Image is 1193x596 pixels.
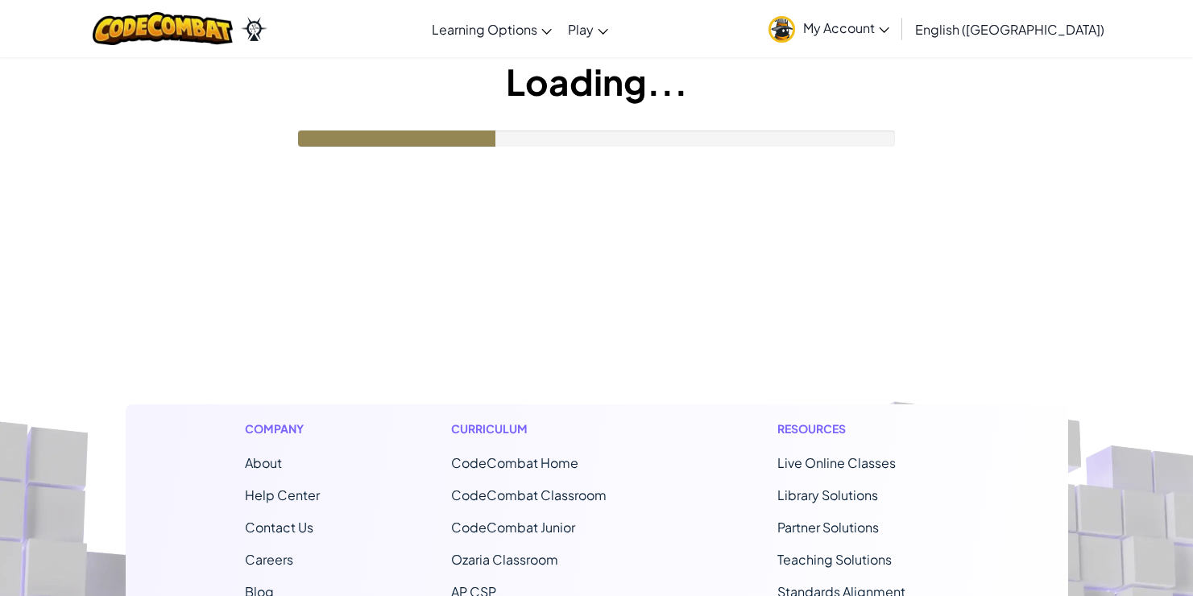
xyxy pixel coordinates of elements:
a: CodeCombat Classroom [451,486,607,503]
a: Help Center [245,486,320,503]
span: Contact Us [245,519,313,536]
a: Play [560,7,616,51]
h1: Curriculum [451,420,646,437]
span: Learning Options [432,21,537,38]
a: Ozaria Classroom [451,551,558,568]
a: CodeCombat Junior [451,519,575,536]
a: Partner Solutions [777,519,879,536]
a: Teaching Solutions [777,551,892,568]
h1: Company [245,420,320,437]
h1: Resources [777,420,949,437]
a: English ([GEOGRAPHIC_DATA]) [907,7,1112,51]
a: Library Solutions [777,486,878,503]
span: Play [568,21,594,38]
img: avatar [768,16,795,43]
span: My Account [803,19,889,36]
img: Ozaria [241,17,267,41]
a: About [245,454,282,471]
a: Careers [245,551,293,568]
span: CodeCombat Home [451,454,578,471]
img: CodeCombat logo [93,12,234,45]
a: Live Online Classes [777,454,896,471]
a: My Account [760,3,897,54]
span: English ([GEOGRAPHIC_DATA]) [915,21,1104,38]
a: Learning Options [424,7,560,51]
